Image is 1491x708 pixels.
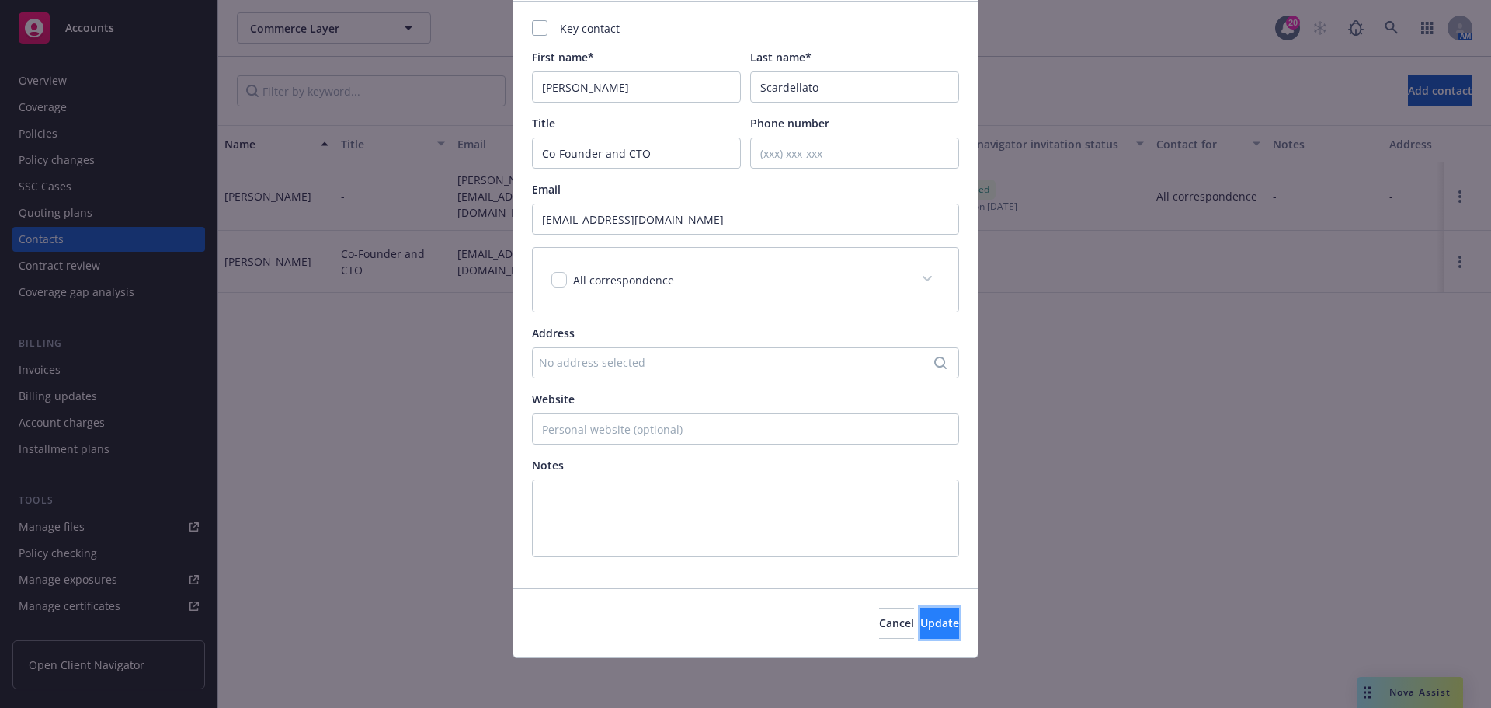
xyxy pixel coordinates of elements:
span: Address [532,326,575,340]
span: Cancel [879,616,914,630]
button: Update [920,608,959,639]
input: example@email.com [532,204,959,235]
button: No address selected [532,347,959,378]
input: (xxx) xxx-xxx [750,138,959,169]
input: First Name [532,71,741,103]
input: Personal website (optional) [532,413,959,445]
span: Website [532,392,575,406]
span: Title [532,116,555,131]
span: Email [532,182,561,197]
div: Key contact [532,20,959,37]
span: Phone number [750,116,829,131]
span: Last name* [750,50,812,65]
button: Cancel [879,608,914,639]
div: No address selected [539,354,937,371]
input: Last Name [750,71,959,103]
svg: Search [934,357,947,369]
span: Notes [532,458,564,473]
div: All correspondence [533,248,958,312]
input: e.g. CFO [532,138,741,169]
span: All correspondence [573,273,674,288]
span: First name* [532,50,594,65]
span: Update [920,616,959,630]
